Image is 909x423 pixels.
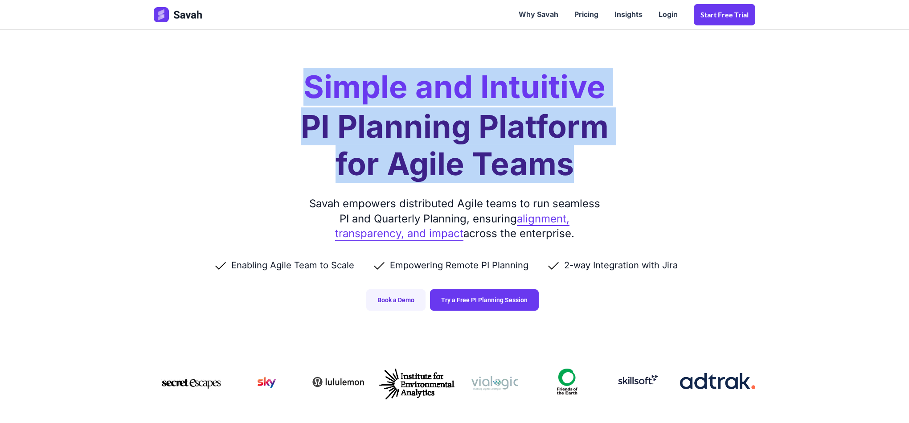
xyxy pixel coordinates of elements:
[372,259,546,271] li: Empowering Remote PI Planning
[366,289,426,311] a: Book a Demo
[864,380,909,423] iframe: Chat Widget
[546,259,696,271] li: 2-way Integration with Jira
[566,1,606,29] a: Pricing
[606,1,651,29] a: Insights
[305,196,604,241] div: Savah empowers distributed Agile teams to run seamless PI and Quarterly Planning, ensuring across...
[213,259,372,271] li: Enabling Agile Team to Scale
[303,71,606,103] h2: Simple and Intuitive
[511,1,566,29] a: Why Savah
[430,289,539,311] a: Try a Free PI Planning Session
[694,4,755,25] a: Start Free trial
[301,108,609,183] h1: PI Planning Platform for Agile Teams
[651,1,686,29] a: Login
